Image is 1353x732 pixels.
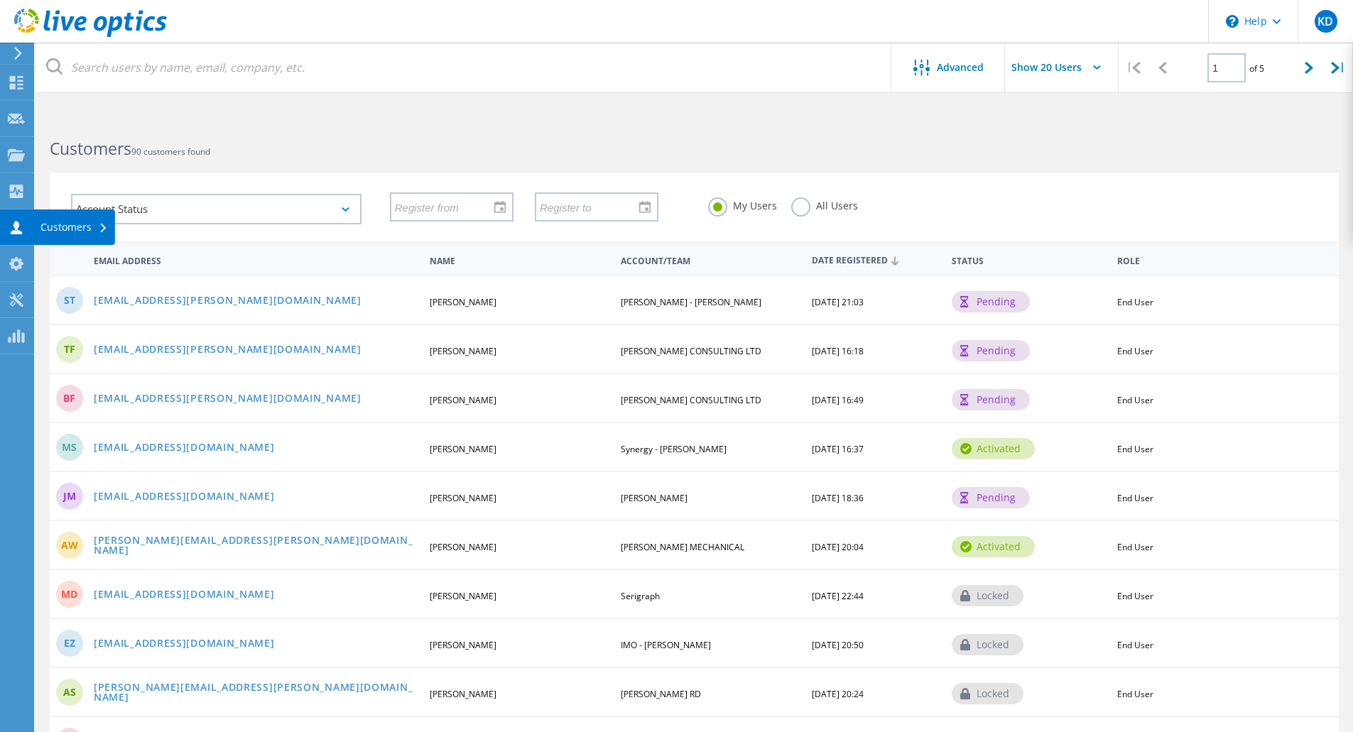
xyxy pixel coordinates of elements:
span: [PERSON_NAME] RD [621,688,701,700]
span: MS [62,442,77,452]
div: pending [952,487,1030,508]
span: ST [64,295,75,305]
span: [DATE] 16:18 [812,345,864,357]
span: [PERSON_NAME] [430,541,496,553]
span: 90 customers found [131,146,210,158]
div: pending [952,389,1030,410]
div: Customers [40,222,108,232]
span: End User [1117,639,1153,651]
span: [PERSON_NAME] [430,443,496,455]
span: TF [64,344,75,354]
span: [PERSON_NAME] [430,345,496,357]
span: Account/Team [621,257,800,266]
span: Role [1117,257,1283,266]
a: [EMAIL_ADDRESS][DOMAIN_NAME] [94,491,275,503]
a: [EMAIL_ADDRESS][DOMAIN_NAME] [94,638,275,650]
span: [PERSON_NAME] - [PERSON_NAME] [621,296,761,308]
span: IMO - [PERSON_NAME] [621,639,711,651]
span: End User [1117,345,1153,357]
input: Register from [391,193,502,220]
span: End User [1117,394,1153,406]
span: [DATE] 20:24 [812,688,864,700]
span: [PERSON_NAME] [430,394,496,406]
div: locked [952,683,1023,704]
span: Email Address [94,257,418,266]
span: End User [1117,590,1153,602]
span: Synergy - [PERSON_NAME] [621,443,727,455]
div: pending [952,340,1030,361]
span: [DATE] 16:49 [812,394,864,406]
label: My Users [708,197,777,211]
a: Live Optics Dashboard [14,30,167,40]
span: MD [61,589,77,599]
span: [DATE] 20:50 [812,639,864,651]
b: Customers [50,137,131,160]
a: [EMAIL_ADDRESS][PERSON_NAME][DOMAIN_NAME] [94,344,362,356]
span: of 5 [1249,62,1264,75]
span: [DATE] 16:37 [812,443,864,455]
a: [EMAIL_ADDRESS][DOMAIN_NAME] [94,589,275,601]
a: [PERSON_NAME][EMAIL_ADDRESS][PERSON_NAME][DOMAIN_NAME] [94,535,418,557]
a: [EMAIL_ADDRESS][DOMAIN_NAME] [94,442,275,454]
span: [PERSON_NAME] [430,590,496,602]
div: locked [952,634,1023,655]
div: activated [952,438,1035,459]
span: [PERSON_NAME] [430,639,496,651]
span: [PERSON_NAME] [430,688,496,700]
span: End User [1117,296,1153,308]
span: End User [1117,688,1153,700]
span: [PERSON_NAME] MECHANICAL [621,541,744,553]
a: [EMAIL_ADDRESS][PERSON_NAME][DOMAIN_NAME] [94,393,362,405]
span: [DATE] 18:36 [812,492,864,504]
div: | [1119,43,1148,93]
span: Name [430,257,609,266]
label: All Users [791,197,858,211]
span: Status [952,257,1105,266]
div: | [1324,43,1353,93]
span: [PERSON_NAME] [430,296,496,308]
span: AS [63,687,76,697]
svg: \n [1226,15,1239,28]
div: locked [952,585,1023,606]
span: [PERSON_NAME] [430,492,496,504]
span: [PERSON_NAME] CONSULTING LTD [621,394,761,406]
div: activated [952,536,1035,557]
a: [PERSON_NAME][EMAIL_ADDRESS][PERSON_NAME][DOMAIN_NAME] [94,682,418,704]
span: End User [1117,541,1153,553]
span: [DATE] 21:03 [812,296,864,308]
span: [DATE] 20:04 [812,541,864,553]
span: [DATE] 22:44 [812,590,864,602]
span: Date Registered [812,256,940,266]
input: Search users by name, email, company, etc. [36,43,892,92]
span: End User [1117,443,1153,455]
span: EZ [64,638,75,648]
input: Register to [536,193,647,220]
span: JM [63,491,76,501]
a: [EMAIL_ADDRESS][PERSON_NAME][DOMAIN_NAME] [94,295,362,307]
span: Advanced [937,62,984,72]
span: [PERSON_NAME] [621,492,688,504]
span: Serigraph [621,590,660,602]
span: [PERSON_NAME] CONSULTING LTD [621,345,761,357]
span: BF [63,393,75,403]
span: AW [61,540,78,550]
div: pending [952,291,1030,312]
span: End User [1117,492,1153,504]
span: KD [1317,16,1333,27]
div: Account Status [71,194,362,224]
